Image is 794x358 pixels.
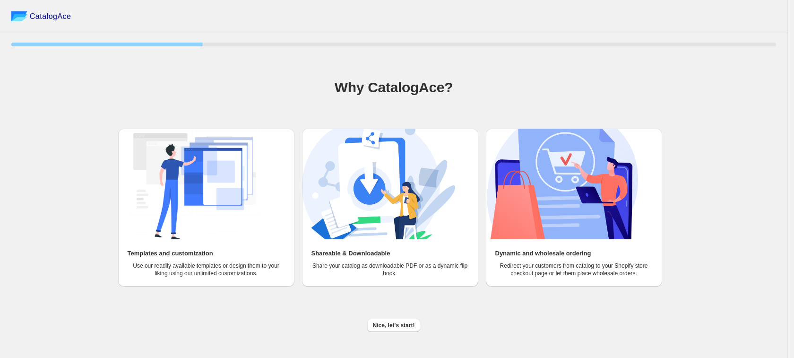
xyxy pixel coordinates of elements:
img: Templates and customization [118,129,271,239]
h2: Dynamic and wholesale ordering [495,249,591,258]
button: Nice, let's start! [367,319,421,332]
h2: Templates and customization [128,249,213,258]
h1: Why CatalogAce? [11,78,776,97]
p: Redirect your customers from catalog to your Shopify store checkout page or let them place wholes... [495,262,653,277]
p: Use our readily available templates or design them to your liking using our unlimited customizati... [128,262,285,277]
h2: Shareable & Downloadable [311,249,390,258]
img: catalog ace [11,11,27,21]
p: Share your catalog as downloadable PDF or as a dynamic flip book. [311,262,469,277]
span: CatalogAce [30,12,71,21]
img: Dynamic and wholesale ordering [486,129,639,239]
span: Nice, let's start! [373,322,415,329]
img: Shareable & Downloadable [302,129,455,239]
